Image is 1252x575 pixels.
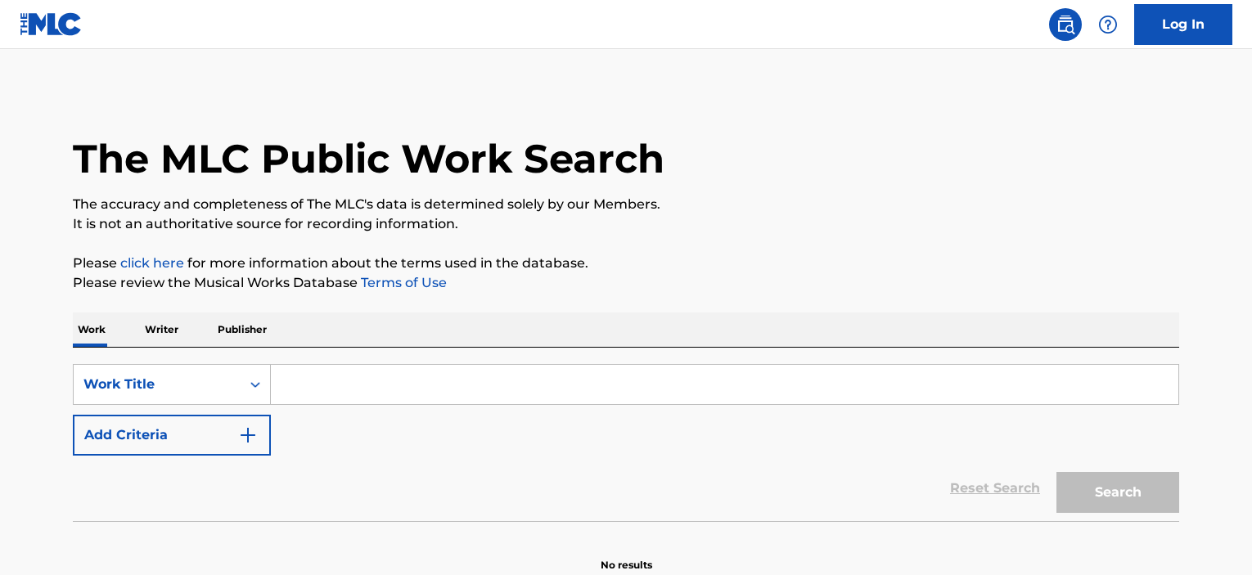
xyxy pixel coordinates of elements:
[73,415,271,456] button: Add Criteria
[73,134,664,183] h1: The MLC Public Work Search
[73,273,1179,293] p: Please review the Musical Works Database
[83,375,231,394] div: Work Title
[140,312,183,347] p: Writer
[120,255,184,271] a: click here
[73,254,1179,273] p: Please for more information about the terms used in the database.
[1056,15,1075,34] img: search
[73,214,1179,234] p: It is not an authoritative source for recording information.
[1134,4,1232,45] a: Log In
[213,312,272,347] p: Publisher
[1170,496,1252,575] iframe: Chat Widget
[20,12,83,36] img: MLC Logo
[73,195,1179,214] p: The accuracy and completeness of The MLC's data is determined solely by our Members.
[1098,15,1118,34] img: help
[73,312,110,347] p: Work
[73,364,1179,521] form: Search Form
[601,538,652,573] p: No results
[1092,8,1124,41] div: Help
[1049,8,1082,41] a: Public Search
[358,275,447,290] a: Terms of Use
[238,425,258,445] img: 9d2ae6d4665cec9f34b9.svg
